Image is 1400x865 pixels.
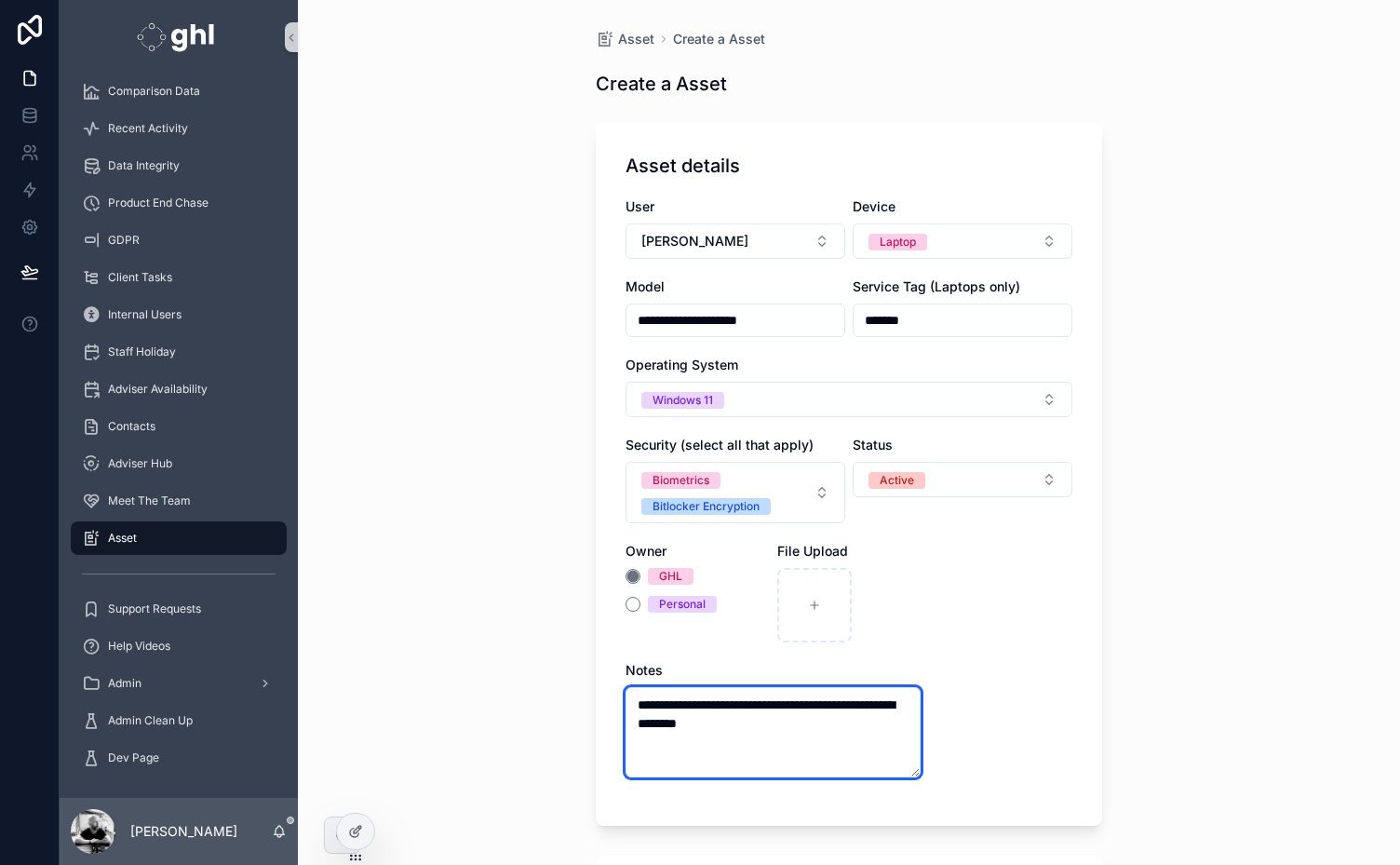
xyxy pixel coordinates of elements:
[108,84,200,99] span: Comparison Data
[71,667,287,700] a: Admin
[71,112,287,145] a: Recent Activity
[71,74,287,108] a: Comparison Data
[853,437,893,453] span: Status
[108,345,176,359] span: Staff Holiday
[108,121,188,136] span: Recent Activity
[626,278,665,294] span: Model
[108,382,208,397] span: Adviser Availability
[108,456,172,471] span: Adviser Hub
[626,382,1072,417] button: Select Button
[108,419,155,434] span: Contacts
[653,392,713,409] div: Windows 11
[853,278,1020,294] span: Service Tag (Laptops only)
[626,543,666,559] span: Owner
[71,592,287,626] a: Support Requests
[71,447,287,480] a: Adviser Hub
[108,713,193,728] span: Admin Clean Up
[108,270,172,285] span: Client Tasks
[71,484,287,518] a: Meet The Team
[71,521,287,555] a: Asset
[108,158,180,173] span: Data Integrity
[130,822,237,841] p: [PERSON_NAME]
[777,543,848,559] span: File Upload
[108,639,170,654] span: Help Videos
[659,568,682,585] div: GHL
[626,357,738,372] span: Operating System
[71,261,287,294] a: Client Tasks
[71,410,287,443] a: Contacts
[626,198,654,214] span: User
[71,223,287,257] a: GDPR
[596,71,727,97] h1: Create a Asset
[641,232,748,250] span: [PERSON_NAME]
[108,676,141,691] span: Admin
[108,601,201,616] span: Support Requests
[108,196,209,210] span: Product End Chase
[71,629,287,663] a: Help Videos
[626,437,814,453] span: Security (select all that apply)
[626,462,845,523] button: Select Button
[108,531,137,546] span: Asset
[71,372,287,406] a: Adviser Availability
[71,298,287,331] a: Internal Users
[853,198,895,214] span: Device
[653,498,760,515] div: Bitlocker Encryption
[673,30,765,48] a: Create a Asset
[108,233,140,248] span: GDPR
[71,741,287,775] a: Dev Page
[71,704,287,737] a: Admin Clean Up
[641,470,720,489] button: Unselect BIOMETRICS
[108,493,191,508] span: Meet The Team
[853,223,1072,259] button: Select Button
[137,22,220,52] img: App logo
[641,496,771,515] button: Unselect BITLOCKER_ENCRYPTION
[71,186,287,220] a: Product End Chase
[71,335,287,369] a: Staff Holiday
[653,472,709,489] div: Biometrics
[596,30,654,48] a: Asset
[60,74,298,798] div: scrollable content
[108,750,159,765] span: Dev Page
[659,596,706,613] div: Personal
[618,30,654,48] span: Asset
[108,307,182,322] span: Internal Users
[880,234,916,250] div: Laptop
[853,462,1072,497] button: Select Button
[626,153,740,179] h1: Asset details
[626,223,845,259] button: Select Button
[880,472,914,489] div: Active
[71,149,287,182] a: Data Integrity
[626,662,663,678] span: Notes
